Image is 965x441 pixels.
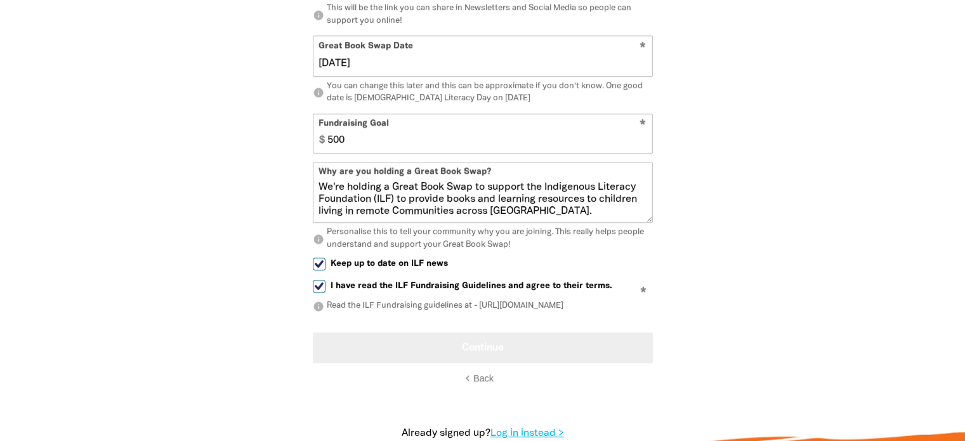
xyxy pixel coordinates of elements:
[313,10,324,21] i: info
[331,258,448,270] span: Keep up to date on ILF news
[462,372,473,384] i: chevron_left
[313,280,325,293] input: I have read the ILF Fundraising Guidelines and agree to their terms.
[313,87,324,98] i: info
[468,372,497,385] button: chevron_leftBack
[640,42,646,54] i: Required
[313,234,324,245] i: info
[313,181,652,222] textarea: We're holding a Great Book Swap to support the Indigenous Literacy Foundation (ILF) to provide bo...
[640,287,647,299] i: Required
[313,3,653,27] p: This will be the link you can share in Newsletters and Social Media so people can support you onl...
[292,426,673,441] p: Already signed up?
[313,300,653,313] p: Read the ILF Fundraising guidelines at - [URL][DOMAIN_NAME]
[313,227,653,251] p: Personalise this to tell your community why you are joining. This really helps people understand ...
[313,332,653,363] button: Continue
[490,429,564,438] a: Log in instead >
[313,81,653,105] p: You can change this later and this can be approximate if you don't know. One good date is [DEMOGR...
[331,280,612,292] span: I have read the ILF Fundraising Guidelines and agree to their terms.
[318,56,647,70] input: Great Book Swap Date DD/MM/YYYY
[313,114,325,153] span: $
[322,114,652,153] input: eg. 350
[473,373,494,383] span: Back
[313,258,325,270] input: Keep up to date on ILF news
[313,301,324,312] i: info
